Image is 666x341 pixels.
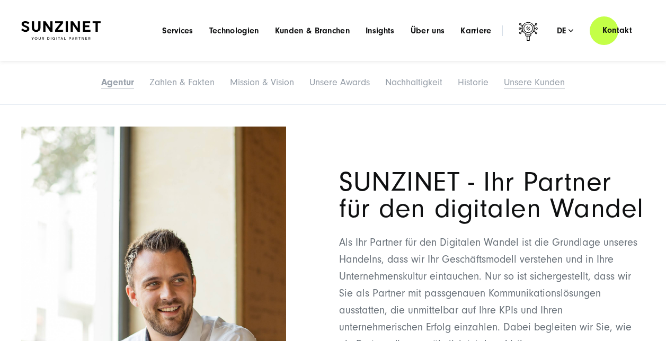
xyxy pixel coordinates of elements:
[149,77,215,88] a: Zahlen & Fakten
[21,21,101,40] img: SUNZINET Full Service Digital Agentur
[101,77,134,88] a: Agentur
[275,25,350,36] a: Kunden & Branchen
[162,25,193,36] a: Services
[339,169,645,222] h1: SUNZINET - Ihr Partner für den digitalen Wandel
[458,77,489,88] a: Historie
[411,25,445,36] a: Über uns
[590,15,645,46] a: Kontakt
[385,77,442,88] a: Nachhaltigkeit
[504,77,565,88] a: Unsere Kunden
[230,77,294,88] a: Mission & Vision
[460,25,492,36] a: Karriere
[209,25,259,36] a: Technologien
[366,25,395,36] a: Insights
[557,25,574,36] div: de
[309,77,370,88] a: Unsere Awards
